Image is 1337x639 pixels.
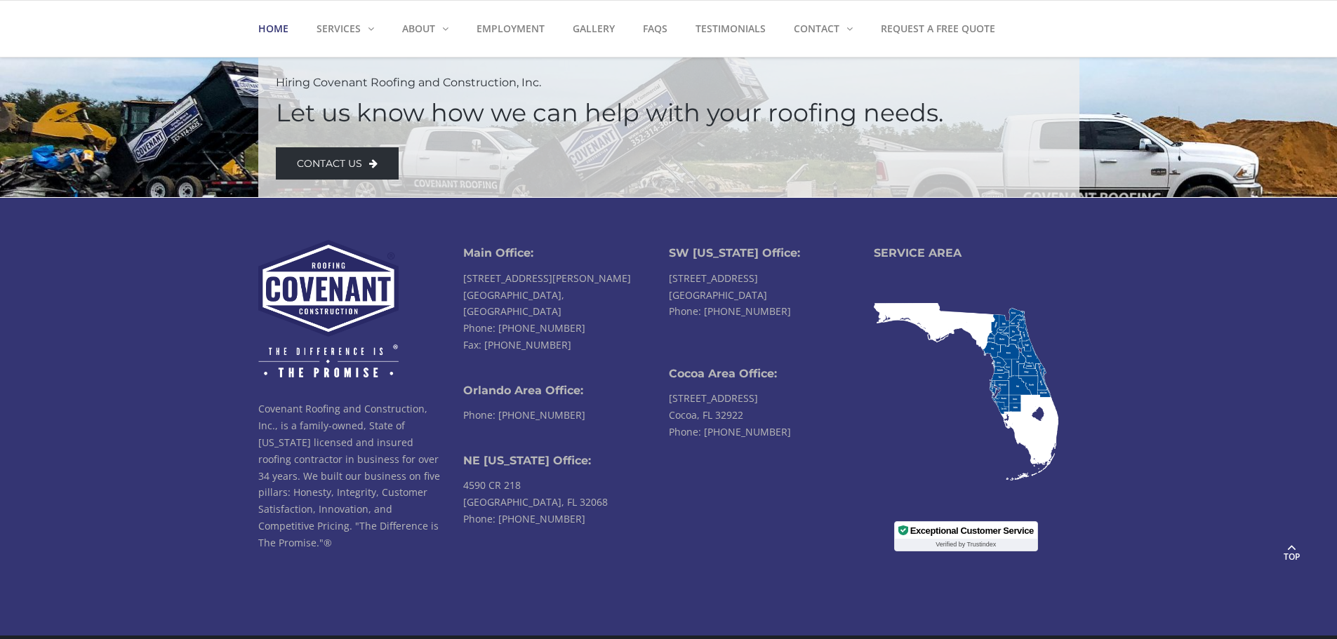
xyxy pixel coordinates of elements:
[794,22,839,35] strong: Contact
[669,246,800,260] b: SW [US_STATE] Office:
[463,512,585,525] a: Phone: [PHONE_NUMBER]
[477,22,545,35] strong: Employment
[1274,534,1309,569] a: Top
[669,240,874,448] li: [STREET_ADDRESS] [GEOGRAPHIC_DATA] [STREET_ADDRESS] Cocoa, FL 32922
[463,408,585,422] a: Phone: [PHONE_NUMBER]
[1274,550,1309,564] span: Top
[867,1,1009,57] a: Request a Free Quote
[463,321,585,335] a: Phone: [PHONE_NUMBER]
[276,147,399,180] a: Contact us
[276,76,1055,89] h4: Hiring Covenant Roofing and Construction, Inc.
[629,1,681,57] a: FAQs
[258,401,443,551] p: Covenant Roofing and Construction, Inc., is a family-owned, State of [US_STATE] licensed and insu...
[463,454,591,467] b: NE [US_STATE] Office:
[881,22,995,35] strong: Request a Free Quote
[643,22,667,35] strong: FAQs
[696,22,766,35] strong: Testimonials
[388,1,463,57] a: About
[276,100,1055,127] h1: Let us know how we can help with your roofing needs.
[681,1,780,57] a: Testimonials
[402,22,435,35] strong: About
[573,22,615,35] strong: Gallery
[895,539,1037,551] div: Verified by Trustindex
[910,526,1034,535] div: Exceptional Customer Service
[317,22,361,35] strong: Services
[463,246,533,260] b: Main Office:
[669,425,791,438] a: Phone: [PHONE_NUMBER]
[258,1,302,57] a: Home
[874,246,962,260] b: SERVICE AREA
[559,1,629,57] a: Gallery
[463,1,559,57] a: Employment
[302,1,388,57] a: Services
[780,1,867,57] a: Contact
[874,303,1058,480] img: Covenant Service Area Map
[669,304,791,318] a: Phone: [PHONE_NUMBER]
[463,384,583,397] b: Orlando Area Office:
[669,367,777,380] b: Cocoa Area Office:
[258,22,288,35] strong: Home
[463,240,669,551] li: [STREET_ADDRESS][PERSON_NAME] [GEOGRAPHIC_DATA], [GEOGRAPHIC_DATA] Fax: [PHONE_NUMBER] 4590 CR 21...
[258,240,399,377] img: Covenant Roofing & Construction, Inc.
